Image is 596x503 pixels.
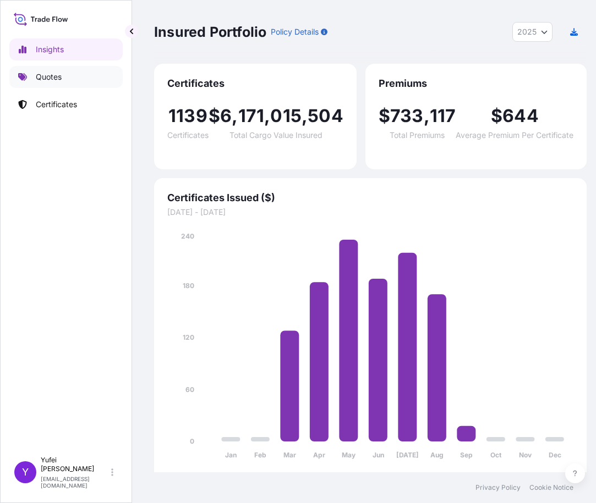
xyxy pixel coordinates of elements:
span: $ [379,107,390,125]
tspan: 120 [183,333,194,341]
span: , [302,107,308,125]
button: Year Selector [512,22,553,42]
span: Total Premiums [390,131,445,139]
tspan: Apr [313,451,325,459]
span: , [264,107,270,125]
tspan: Sep [460,451,473,459]
a: Insights [9,38,123,60]
tspan: May [342,451,356,459]
tspan: Aug [430,451,444,459]
tspan: Feb [254,451,266,459]
span: Certificates [167,77,343,90]
span: Premiums [379,77,574,90]
span: 2025 [517,26,537,37]
tspan: Jan [225,451,237,459]
p: Yufei [PERSON_NAME] [41,456,109,473]
span: Total Cargo Value Insured [229,131,322,139]
span: 644 [502,107,539,125]
span: 015 [270,107,302,125]
span: Y [22,467,29,478]
span: $ [209,107,220,125]
span: $ [491,107,502,125]
span: Certificates Issued ($) [167,191,573,204]
span: Certificates [167,131,209,139]
p: Insured Portfolio [154,23,266,41]
span: 504 [308,107,343,125]
span: Average Premium Per Certificate [456,131,573,139]
tspan: 240 [181,232,194,240]
a: Privacy Policy [475,483,521,492]
span: , [232,107,238,125]
p: Quotes [36,71,62,82]
p: Insights [36,44,64,55]
span: 733 [390,107,424,125]
span: 1139 [168,107,207,125]
span: 171 [238,107,265,125]
p: [EMAIL_ADDRESS][DOMAIN_NAME] [41,476,109,489]
tspan: Jun [373,451,384,459]
tspan: Dec [549,451,561,459]
span: [DATE] - [DATE] [167,207,573,218]
a: Certificates [9,93,123,115]
a: Cookie Notice [529,483,573,492]
tspan: 0 [190,437,194,445]
tspan: Mar [283,451,296,459]
tspan: Nov [519,451,532,459]
a: Quotes [9,66,123,88]
span: 6 [220,107,232,125]
p: Certificates [36,99,77,110]
span: 117 [430,107,456,125]
tspan: [DATE] [396,451,419,459]
tspan: 180 [183,281,194,290]
tspan: Oct [490,451,502,459]
p: Policy Details [271,26,319,37]
tspan: 60 [185,385,194,394]
span: , [424,107,430,125]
